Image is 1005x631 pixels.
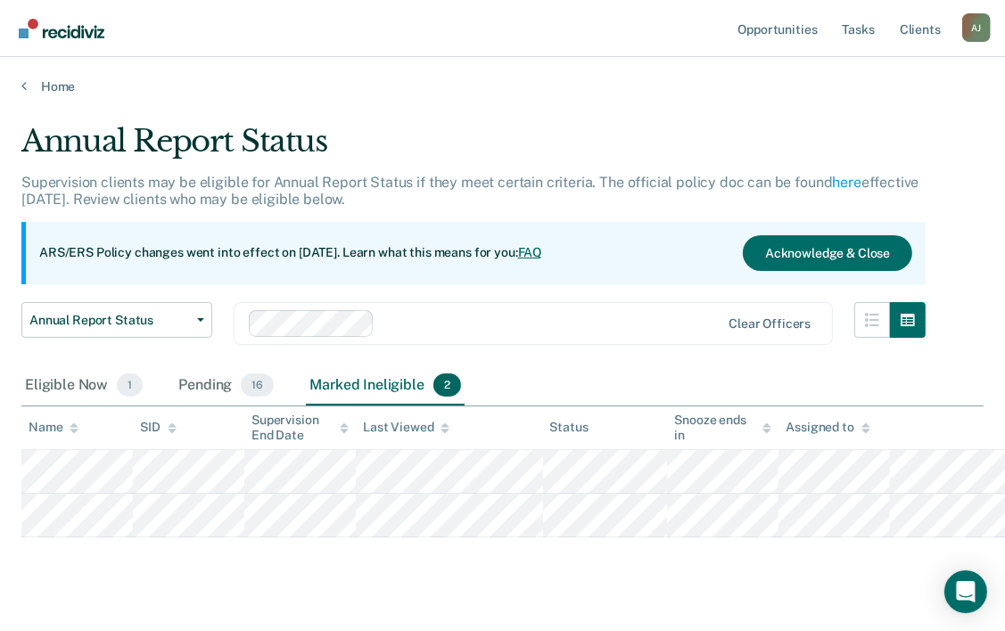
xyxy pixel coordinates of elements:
div: Eligible Now1 [21,366,146,406]
div: Status [550,420,589,435]
button: Profile dropdown button [962,13,991,42]
div: Last Viewed [363,420,449,435]
a: FAQ [518,245,543,259]
p: Supervision clients may be eligible for Annual Report Status if they meet certain criteria. The o... [21,174,919,208]
div: Annual Report Status [21,123,926,174]
div: Name [29,420,78,435]
button: Acknowledge & Close [743,235,912,271]
img: Recidiviz [19,19,104,38]
button: Annual Report Status [21,302,212,338]
div: Supervision End Date [251,413,349,443]
a: here [833,174,861,191]
div: A J [962,13,991,42]
span: 16 [241,373,274,397]
span: 2 [433,373,461,397]
p: ARS/ERS Policy changes went into effect on [DATE]. Learn what this means for you: [39,244,542,262]
div: Marked Ineligible2 [306,366,465,406]
div: SID [140,420,177,435]
div: Open Intercom Messenger [944,570,987,613]
span: Annual Report Status [29,313,190,328]
div: Assigned to [786,420,869,435]
div: Snooze ends in [674,413,771,443]
div: Clear officers [729,316,811,332]
span: 1 [117,373,143,397]
div: Pending16 [175,366,277,406]
a: Home [21,78,984,94]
